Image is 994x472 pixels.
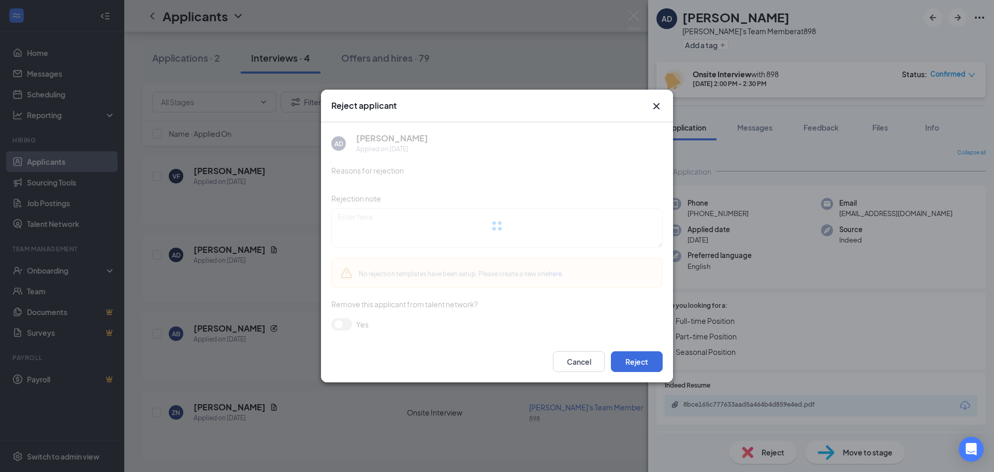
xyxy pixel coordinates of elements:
[650,100,663,112] svg: Cross
[650,100,663,112] button: Close
[611,351,663,372] button: Reject
[959,437,984,462] div: Open Intercom Messenger
[331,100,397,111] h3: Reject applicant
[553,351,605,372] button: Cancel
